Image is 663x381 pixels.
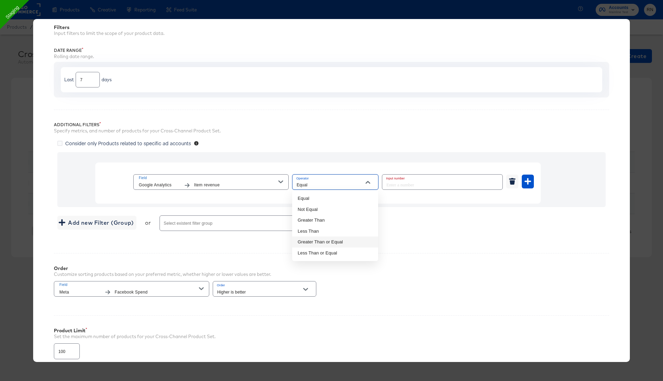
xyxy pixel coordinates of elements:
li: Equal [292,193,378,204]
span: Meta [59,289,101,296]
div: Input filters to limit the scope of your product data. [54,30,609,37]
span: Consider only Products related to specific ad accounts [65,140,191,147]
div: Set the maximum number of products for your Cross-Channel Product Set. [54,333,609,340]
div: Filters [54,25,609,30]
li: Less Than [292,226,378,237]
div: or [145,219,151,226]
li: Greater Than [292,215,378,226]
button: Close [363,177,373,187]
button: Open [300,284,311,295]
span: Field [59,282,199,288]
input: Enter a number [76,69,99,84]
div: Last [64,76,74,83]
div: Product Limit [54,328,609,333]
li: Not Equal [292,204,378,215]
div: Customize sorting products based on your preferred metric, whether higher or lower values are bet... [54,271,271,278]
div: Order [54,266,271,271]
div: Specify metrics, and number of products for your Cross-Channel Product Set. [54,128,609,134]
input: Enter a number [382,175,498,189]
span: Facebook Spend [115,289,199,296]
li: Less Than or Equal [292,248,378,259]
div: days [102,76,112,83]
button: FieldMetaFacebook Spend [54,281,209,297]
span: Google Analytics [139,182,180,189]
div: Rolling date range. [54,53,609,60]
div: Date Range [54,48,609,53]
span: Add new Filter (Group) [60,218,134,227]
div: Additional Filters [54,122,609,128]
button: FieldGoogle AnalyticsItem revenue [133,174,289,190]
li: Greater Than or Equal [292,236,378,248]
button: Add new Filter (Group) [57,216,136,230]
span: Field [139,175,278,181]
span: Item revenue [194,182,278,189]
